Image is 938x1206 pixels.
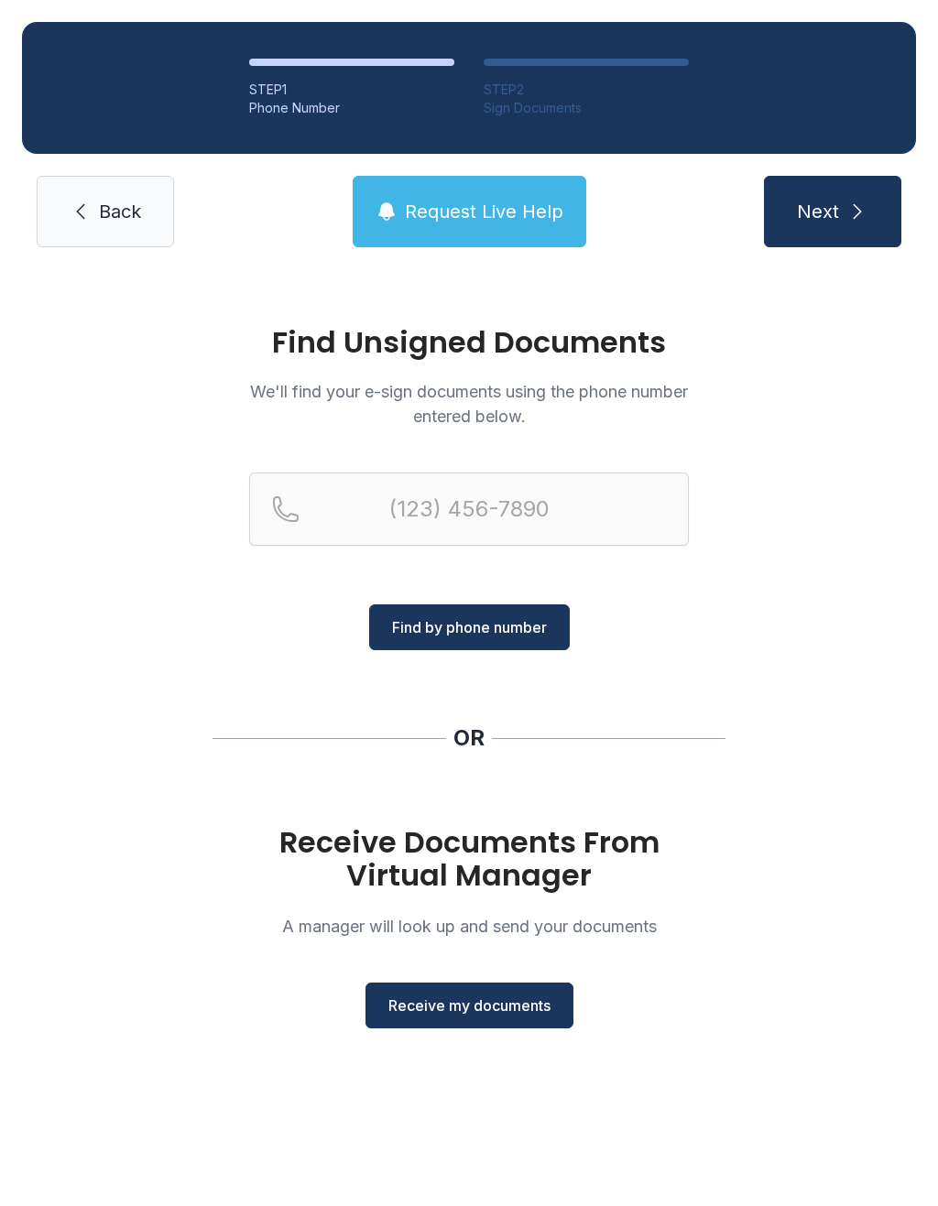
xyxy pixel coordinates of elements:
div: Phone Number [249,99,454,117]
span: Request Live Help [405,199,563,224]
div: STEP 2 [484,81,689,99]
h1: Find Unsigned Documents [249,328,689,357]
p: A manager will look up and send your documents [249,914,689,939]
span: Next [797,199,839,224]
span: Receive my documents [388,994,551,1016]
span: Find by phone number [392,616,547,638]
span: Back [99,199,141,224]
div: Sign Documents [484,99,689,117]
div: STEP 1 [249,81,454,99]
div: OR [453,723,485,753]
h1: Receive Documents From Virtual Manager [249,826,689,892]
input: Reservation phone number [249,473,689,546]
p: We'll find your e-sign documents using the phone number entered below. [249,379,689,429]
